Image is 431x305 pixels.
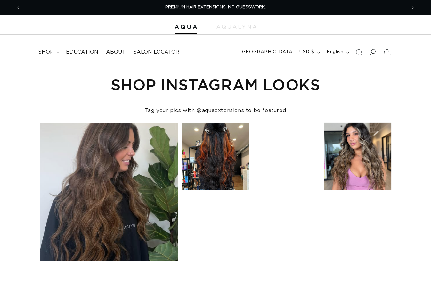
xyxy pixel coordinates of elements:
span: English [327,49,343,55]
div: open detail modal for instagram post by leahmitchhair on 28 SEPTEMBER 2023 [324,123,392,191]
span: PREMIUM HAIR EXTENSIONS. NO GUESSWORK. [165,5,266,9]
summary: Search [352,45,366,59]
span: shop [38,49,53,55]
a: Education [62,45,102,59]
span: Salon Locator [133,49,179,55]
img: aqualyna.com [216,25,256,29]
span: About [106,49,126,55]
a: Salon Locator [129,45,183,59]
button: English [323,46,352,58]
button: [GEOGRAPHIC_DATA] | USD $ [236,46,323,58]
button: Previous announcement [11,2,25,14]
h1: Shop Instagram Looks [38,75,393,95]
h4: Tag your pics with @aquaextensions to be featured [38,107,393,114]
summary: shop [34,45,62,59]
span: Education [66,49,98,55]
div: open detail modal for instagram post by fringeandink on 17 OCTOBER 2023 [182,123,249,191]
button: Next announcement [406,2,420,14]
img: Aqua Hair Extensions [175,25,197,29]
span: [GEOGRAPHIC_DATA] | USD $ [240,49,314,55]
a: About [102,45,129,59]
div: open detail modal for instagram post by sammyschair on 18 OCTOBER 2023 [40,123,179,262]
